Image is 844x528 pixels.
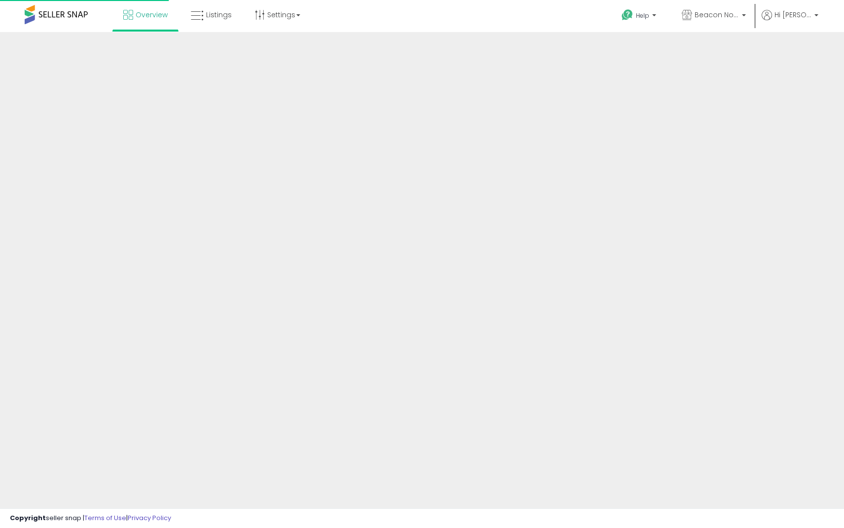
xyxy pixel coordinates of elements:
[136,10,168,20] span: Overview
[762,10,818,32] a: Hi [PERSON_NAME]
[206,10,232,20] span: Listings
[774,10,811,20] span: Hi [PERSON_NAME]
[614,1,666,32] a: Help
[636,11,649,20] span: Help
[695,10,739,20] span: Beacon North
[621,9,633,21] i: Get Help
